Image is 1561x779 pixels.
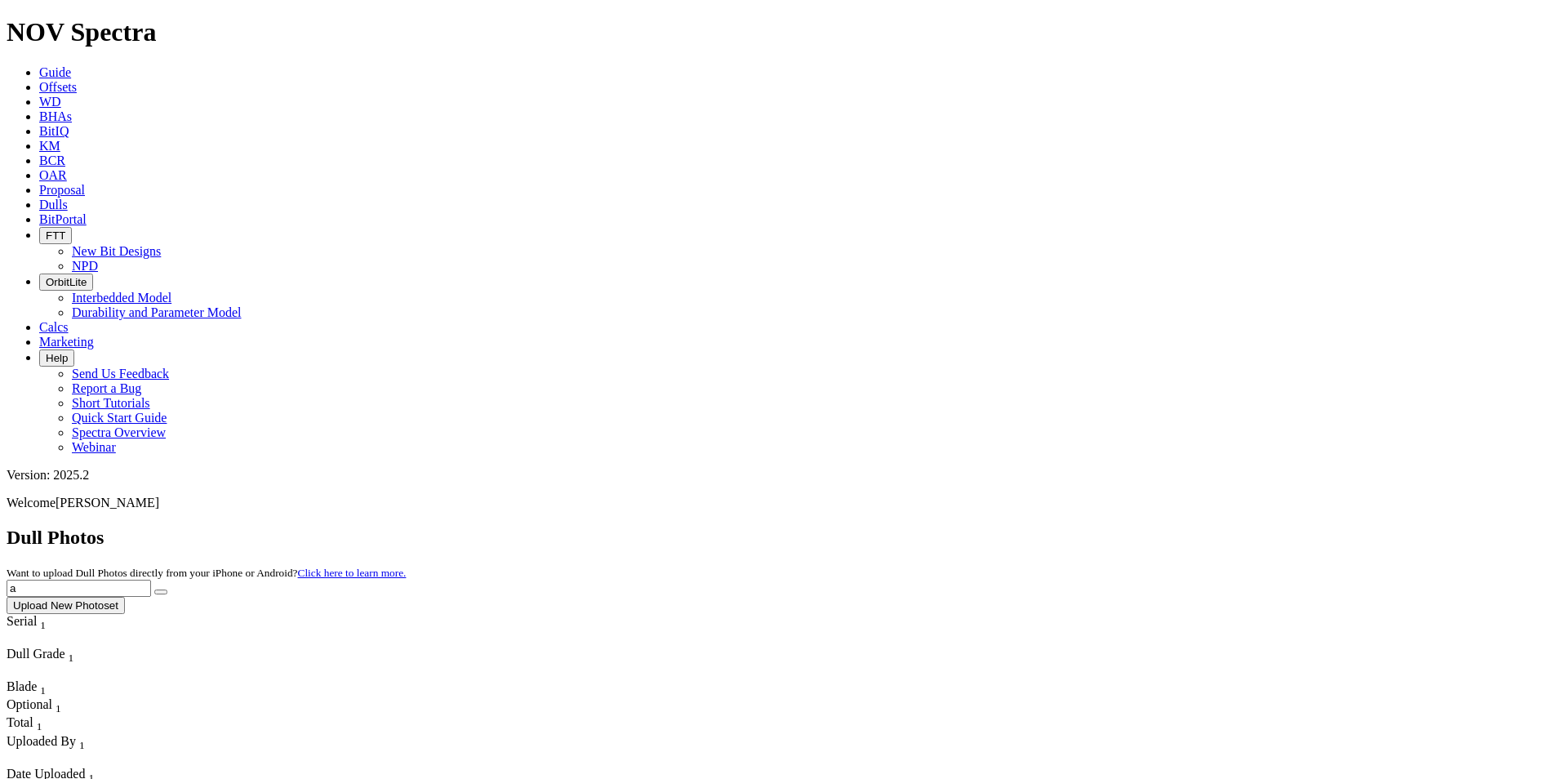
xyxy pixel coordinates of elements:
a: BCR [39,154,65,167]
div: Blade Sort None [7,679,64,697]
a: New Bit Designs [72,244,161,258]
div: Uploaded By Sort None [7,734,160,752]
span: Sort None [40,614,46,628]
div: Column Menu [7,632,76,647]
a: Interbedded Model [72,291,171,305]
span: FTT [46,229,65,242]
a: BHAs [39,109,72,123]
span: Sort None [37,715,42,729]
a: Webinar [72,440,116,454]
a: BitIQ [39,124,69,138]
a: Calcs [39,320,69,334]
button: Help [39,349,74,367]
a: Click here to learn more. [298,567,407,579]
a: Proposal [39,183,85,197]
h2: Dull Photos [7,527,1554,549]
a: OAR [39,168,67,182]
div: Optional Sort None [7,697,64,715]
button: FTT [39,227,72,244]
button: Upload New Photoset [7,597,125,614]
a: Quick Start Guide [72,411,167,425]
p: Welcome [7,496,1554,510]
sub: 1 [37,721,42,733]
div: Sort None [7,697,64,715]
div: Sort None [7,614,76,647]
div: Dull Grade Sort None [7,647,121,665]
input: Search Serial Number [7,580,151,597]
span: Help [46,352,68,364]
span: Sort None [40,679,46,693]
div: Sort None [7,679,64,697]
div: Sort None [7,734,160,767]
sub: 1 [56,702,61,714]
sub: 1 [79,739,85,751]
div: Column Menu [7,752,160,767]
span: Uploaded By [7,734,76,748]
a: Spectra Overview [72,425,166,439]
a: NPD [72,259,98,273]
a: BitPortal [39,212,87,226]
div: Sort None [7,715,64,733]
small: Want to upload Dull Photos directly from your iPhone or Android? [7,567,406,579]
a: Durability and Parameter Model [72,305,242,319]
a: KM [39,139,60,153]
a: WD [39,95,61,109]
span: Total [7,715,33,729]
span: Optional [7,697,52,711]
a: Guide [39,65,71,79]
a: Send Us Feedback [72,367,169,381]
a: Report a Bug [72,381,141,395]
span: Blade [7,679,37,693]
h1: NOV Spectra [7,17,1554,47]
span: Serial [7,614,37,628]
a: Dulls [39,198,68,211]
div: Serial Sort None [7,614,76,632]
div: Total Sort None [7,715,64,733]
div: Version: 2025.2 [7,468,1554,483]
sub: 1 [40,619,46,631]
sub: 1 [40,684,46,697]
sub: 1 [69,652,74,664]
div: Column Menu [7,665,121,679]
span: Dull Grade [7,647,65,661]
button: OrbitLite [39,274,93,291]
span: Sort None [56,697,61,711]
a: Offsets [39,80,77,94]
span: Sort None [79,734,85,748]
div: Sort None [7,647,121,679]
a: Marketing [39,335,94,349]
span: OrbitLite [46,276,87,288]
span: [PERSON_NAME] [56,496,159,510]
span: Sort None [69,647,74,661]
a: Short Tutorials [72,396,150,410]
